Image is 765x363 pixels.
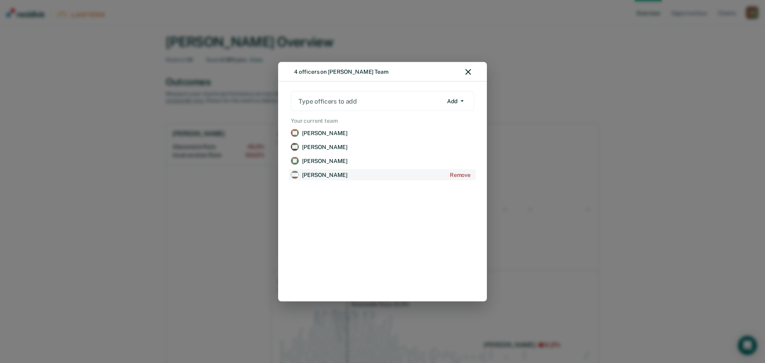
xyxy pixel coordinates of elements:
[302,130,347,136] p: [PERSON_NAME]
[302,171,347,178] p: [PERSON_NAME]
[289,118,476,124] h2: Your current team
[289,155,476,166] a: View supervision staff details for Joshua Langbein
[289,128,476,138] a: View supervision staff details for Tosha Erwin
[302,157,347,164] p: [PERSON_NAME]
[289,169,476,180] a: View supervision staff details for Mckenzie Malone
[443,95,467,108] button: Add
[302,143,347,150] p: [PERSON_NAME]
[446,169,474,180] button: Add Mckenzie Malone to the list of officers to remove from Craig Gardner's team.
[294,68,388,75] div: 4 officers on [PERSON_NAME] Team
[289,141,476,152] a: View supervision staff details for Christine Hughes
